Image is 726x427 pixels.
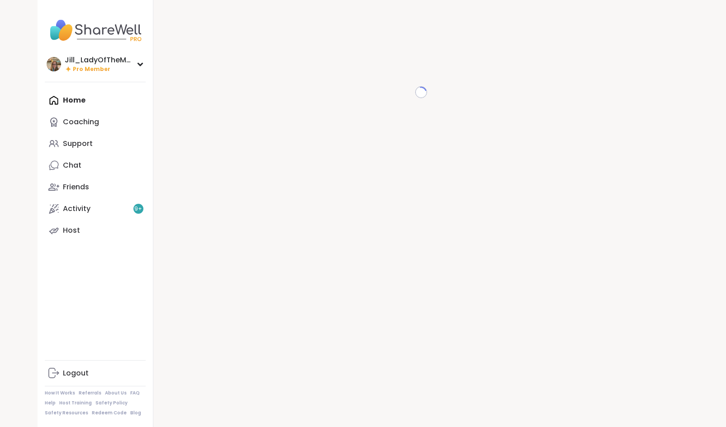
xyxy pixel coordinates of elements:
[130,410,141,416] a: Blog
[63,160,81,170] div: Chat
[59,400,92,406] a: Host Training
[45,410,88,416] a: Safety Resources
[45,111,146,133] a: Coaching
[45,362,146,384] a: Logout
[45,390,75,396] a: How It Works
[45,133,146,155] a: Support
[45,176,146,198] a: Friends
[79,390,101,396] a: Referrals
[63,117,99,127] div: Coaching
[63,225,80,235] div: Host
[45,155,146,176] a: Chat
[63,368,89,378] div: Logout
[105,390,127,396] a: About Us
[130,390,140,396] a: FAQ
[45,220,146,241] a: Host
[45,198,146,220] a: Activity9+
[63,204,90,214] div: Activity
[45,400,56,406] a: Help
[134,205,142,213] span: 9 +
[63,182,89,192] div: Friends
[47,57,61,71] img: Jill_LadyOfTheMountain
[73,66,110,73] span: Pro Member
[65,55,133,65] div: Jill_LadyOfTheMountain
[95,400,128,406] a: Safety Policy
[63,139,93,149] div: Support
[92,410,127,416] a: Redeem Code
[45,14,146,46] img: ShareWell Nav Logo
